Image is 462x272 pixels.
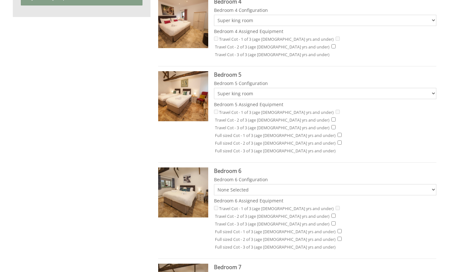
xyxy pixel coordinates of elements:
[215,52,329,57] label: Travel Cot - 3 of 3 (age [DEMOGRAPHIC_DATA] yrs and under)
[215,148,336,154] label: Full sized Cot - 3 of 3 (age [DEMOGRAPHIC_DATA] yrs and under)
[215,237,336,242] label: Full sized Cot - 2 of 3 (age [DEMOGRAPHIC_DATA] yrs and under)
[215,125,329,131] label: Travel Cot - 3 of 3 (age [DEMOGRAPHIC_DATA] yrs and under)
[215,221,329,227] label: Travel Cot - 3 of 3 (age [DEMOGRAPHIC_DATA] yrs and under)
[219,37,334,42] label: Travel Cot - 1 of 3 (age [DEMOGRAPHIC_DATA] yrs and under)
[215,133,336,138] label: Full sized Cot - 1 of 3 (age [DEMOGRAPHIC_DATA] yrs and under)
[158,71,208,121] img: Room Image
[214,264,436,271] h3: Bedroom 7
[214,28,436,34] label: Bedroom 4 Assigned Equipment
[215,44,329,50] label: Travel Cot - 2 of 3 (age [DEMOGRAPHIC_DATA] yrs and under)
[214,167,436,174] h3: Bedroom 6
[219,110,334,115] label: Travel Cot - 1 of 3 (age [DEMOGRAPHIC_DATA] yrs and under)
[214,71,436,78] h3: Bedroom 5
[215,140,336,146] label: Full sized Cot - 2 of 3 (age [DEMOGRAPHIC_DATA] yrs and under)
[214,198,436,204] label: Bedroom 6 Assigned Equipment
[215,214,329,219] label: Travel Cot - 2 of 3 (age [DEMOGRAPHIC_DATA] yrs and under)
[214,80,436,86] label: Bedroom 5 Configuration
[215,244,336,250] label: Full sized Cot - 3 of 3 (age [DEMOGRAPHIC_DATA] yrs and under)
[158,167,208,217] img: Room Image
[214,101,436,107] label: Bedroom 5 Assigned Equipment
[214,7,436,13] label: Bedroom 4 Configuration
[214,176,436,183] label: Bedroom 6 Configuration
[219,206,334,211] label: Travel Cot - 1 of 3 (age [DEMOGRAPHIC_DATA] yrs and under)
[215,117,329,123] label: Travel Cot - 2 of 3 (age [DEMOGRAPHIC_DATA] yrs and under)
[215,229,336,234] label: Full sized Cot - 1 of 3 (age [DEMOGRAPHIC_DATA] yrs and under)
